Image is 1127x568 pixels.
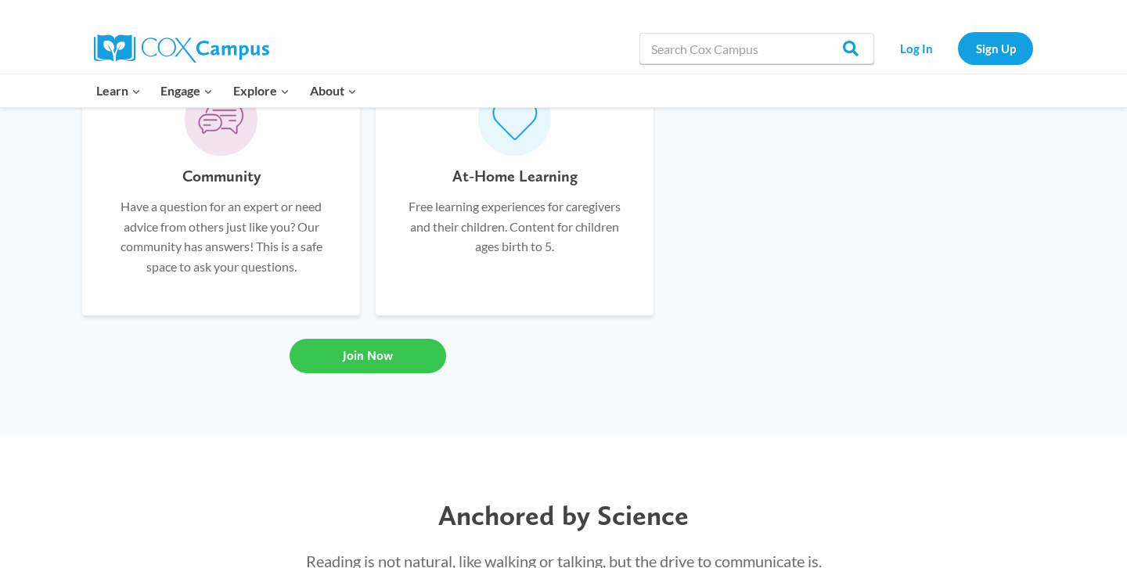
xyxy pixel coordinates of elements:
[399,196,630,257] p: Free learning experiences for caregivers and their children. Content for children ages birth to 5.
[882,32,950,64] a: Log In
[86,74,366,107] nav: Primary Navigation
[343,348,393,363] span: Join Now
[106,196,337,276] p: Have a question for an expert or need advice from others just like you? Our community has answers...
[290,339,446,373] a: Join Now
[300,74,367,107] button: Child menu of About
[882,32,1033,64] nav: Secondary Navigation
[182,164,261,189] h6: Community
[223,74,300,107] button: Child menu of Explore
[639,33,874,64] input: Search Cox Campus
[452,164,578,189] h6: At-Home Learning
[958,32,1033,64] a: Sign Up
[94,34,269,63] img: Cox Campus
[151,74,224,107] button: Child menu of Engage
[86,74,151,107] button: Child menu of Learn
[438,498,689,532] span: Anchored by Science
